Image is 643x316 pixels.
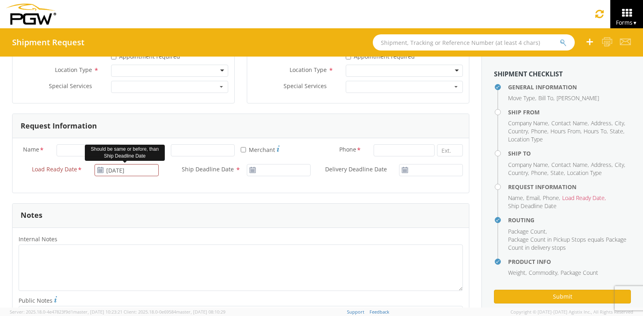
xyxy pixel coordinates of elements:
[290,66,327,74] span: Location Type
[508,119,549,127] li: ,
[370,309,389,315] a: Feedback
[538,94,553,102] span: Bill To
[531,127,548,135] li: ,
[508,269,527,277] li: ,
[73,309,122,315] span: master, [DATE] 10:23:21
[508,228,546,235] span: Package Count
[508,228,547,236] li: ,
[529,269,559,277] li: ,
[538,94,555,102] li: ,
[508,169,528,177] span: Country
[551,127,580,135] span: Hours From
[508,184,631,190] h4: Request Information
[241,147,246,152] input: Merchant
[508,161,548,169] span: Company Name
[373,34,575,51] input: Shipment, Tracking or Reference Number (at least 4 chars)
[610,127,624,135] li: ,
[567,169,602,177] span: Location Type
[551,161,589,169] li: ,
[591,119,611,127] span: Address
[6,4,56,25] img: pgw-form-logo-1aaa8060b1cc70fad034.png
[508,127,528,135] span: Country
[508,150,631,156] h4: Ship To
[616,19,637,26] span: Forms
[584,127,607,135] span: Hours To
[584,127,608,135] li: ,
[284,82,327,90] span: Special Services
[21,122,97,130] h3: Request Information
[176,309,225,315] span: master, [DATE] 08:10:29
[494,70,563,78] strong: Shipment Checklist
[615,119,625,127] li: ,
[526,194,541,202] li: ,
[562,194,605,202] span: Load Ready Date
[508,236,626,251] span: Package Count in Pickup Stops equals Package Count in delivery stops
[615,119,624,127] span: City
[55,66,92,74] span: Location Type
[591,161,613,169] li: ,
[551,119,589,127] li: ,
[508,194,524,202] li: ,
[508,217,631,223] h4: Routing
[508,94,536,102] li: ,
[12,38,84,47] h4: Shipment Request
[19,297,53,304] span: Public Notes
[529,269,557,276] span: Commodity
[32,165,77,175] span: Load Ready Date
[551,169,564,177] span: State
[543,194,559,202] span: Phone
[111,54,116,59] input: Appointment required
[508,169,529,177] li: ,
[610,127,623,135] span: State
[494,290,631,303] button: Submit
[562,194,606,202] li: ,
[10,309,122,315] span: Server: 2025.18.0-4e47823f9d1
[511,309,633,315] span: Copyright © [DATE]-[DATE] Agistix Inc., All Rights Reserved
[49,82,92,90] span: Special Services
[531,127,547,135] span: Phone
[557,94,599,102] span: [PERSON_NAME]
[508,94,535,102] span: Move Type
[508,161,549,169] li: ,
[551,127,582,135] li: ,
[85,145,165,161] div: Should be same or before, than Ship Deadline Date
[526,194,540,202] span: Email
[124,309,225,315] span: Client: 2025.18.0-0e69584
[508,269,525,276] span: Weight
[346,54,351,59] input: Appointment required
[551,119,588,127] span: Contact Name
[19,235,57,243] span: Internal Notes
[508,84,631,90] h4: General Information
[551,169,565,177] li: ,
[632,19,637,26] span: ▼
[21,211,42,219] h3: Notes
[508,109,631,115] h4: Ship From
[241,144,279,154] label: Merchant
[508,202,557,210] span: Ship Deadline Date
[325,165,387,173] span: Delivery Deadline Date
[551,161,588,169] span: Contact Name
[347,309,364,315] a: Support
[591,119,613,127] li: ,
[437,144,463,156] input: Ext.
[182,165,234,173] span: Ship Deadline Date
[508,135,543,143] span: Location Type
[615,161,625,169] li: ,
[615,161,624,169] span: City
[508,127,529,135] li: ,
[543,194,560,202] li: ,
[591,161,611,169] span: Address
[531,169,548,177] li: ,
[561,269,598,276] span: Package Count
[531,169,547,177] span: Phone
[508,259,631,265] h4: Product Info
[508,194,523,202] span: Name
[339,145,356,155] span: Phone
[23,145,39,155] span: Name
[508,119,548,127] span: Company Name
